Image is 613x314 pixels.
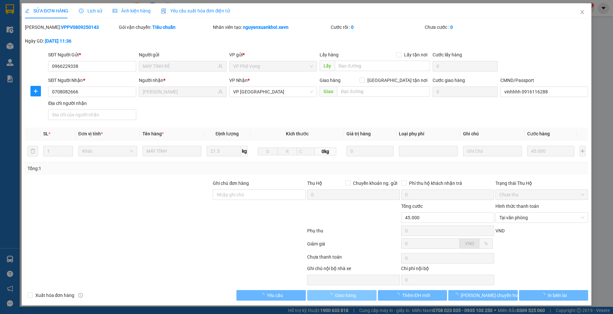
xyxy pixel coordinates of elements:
div: Giảm giá [306,240,400,252]
label: Hình thức thanh toán [495,204,539,209]
label: Ghi chú đơn hàng [213,181,249,186]
button: plus [580,146,586,156]
div: SĐT Người Nhận [48,77,136,84]
span: VP Phố Vọng [233,61,313,71]
div: Chưa thanh toán [306,253,400,265]
div: Chi phí nội bộ [401,265,494,275]
input: C [297,147,314,155]
label: Cước lấy hàng [433,52,462,57]
span: Tại văn phòng [499,213,584,223]
input: Ghi Chú [463,146,522,156]
span: Tên hàng [142,131,164,136]
button: Close [573,3,591,22]
div: Người nhận [139,77,227,84]
b: nguyenxuankhoi.xevn [243,25,288,30]
button: Yêu cầu [236,290,306,301]
input: D [258,147,277,155]
div: Chưa cước : [425,24,517,31]
input: 0 [346,146,394,156]
span: loading [454,293,461,297]
span: Giao hàng [320,78,341,83]
div: Nhân viên tạo: [213,24,329,31]
span: SỬA ĐƠN HÀNG [25,8,68,13]
span: VND [465,241,474,246]
span: Giao hàng [335,292,356,299]
button: delete [28,146,38,156]
span: Kích thước [286,131,308,136]
span: VND [495,228,505,233]
input: 0 [527,146,574,156]
span: Lấy hàng [320,52,339,57]
input: Dọc đường [335,61,430,71]
span: kg [241,146,248,156]
b: 0 [450,25,453,30]
span: loading [541,293,548,297]
label: Cước giao hàng [433,78,465,83]
th: Loại phụ phí [396,128,460,140]
input: Tên người nhận [143,88,217,95]
span: user [218,64,223,69]
input: Dọc đường [337,86,430,97]
div: Gói vận chuyển: [119,24,212,31]
div: Ngày GD: [25,37,118,45]
span: Lấy [320,61,335,71]
span: loading [328,293,335,297]
div: Người gửi [139,51,227,58]
input: Cước giao hàng [433,87,498,97]
div: Ghi chú nội bộ nhà xe [307,265,400,275]
span: SL [43,131,48,136]
span: Giao [320,86,337,97]
span: Yêu cầu [267,292,283,299]
input: Địa chỉ của người nhận [48,109,136,120]
button: Thêm ĐH mới [378,290,447,301]
input: Tên người gửi [143,63,217,70]
span: Đơn vị tính [78,131,103,136]
input: VD: Bàn, Ghế [142,146,201,156]
div: Trạng thái Thu Hộ [495,180,588,187]
span: Xuất hóa đơn hàng [33,292,77,299]
span: Khác [82,146,133,156]
span: Cước hàng [527,131,550,136]
span: close [580,10,585,15]
span: VP Nhận [229,78,248,83]
span: info-circle [78,293,83,298]
span: clock-circle [79,9,84,13]
span: Tổng cước [401,204,423,209]
span: VP Phù Ninh [233,87,313,97]
span: Lấy tận nơi [401,51,430,58]
input: Ghi chú đơn hàng [213,189,306,200]
span: edit [25,9,29,13]
button: Giao hàng [307,290,377,301]
th: Ghi chú [460,128,525,140]
span: [PERSON_NAME] chuyển hoàn [461,292,523,299]
span: Chuyển khoản ng. gửi [350,180,400,187]
b: [DATE] 11:36 [45,38,71,44]
span: loading [395,293,402,297]
div: VP gửi [229,51,317,58]
b: 0 [351,25,354,30]
img: icon [161,9,166,14]
span: Chưa thu [499,190,584,200]
b: VPPV0809250143 [61,25,99,30]
span: loading [260,293,267,297]
button: [PERSON_NAME] chuyển hoàn [448,290,518,301]
input: R [277,147,297,155]
button: plus [30,86,41,96]
span: Lịch sử [79,8,102,13]
span: % [484,241,488,246]
div: Tổng: 1 [28,165,237,172]
span: Thêm ĐH mới [402,292,430,299]
span: 0kg [315,147,337,155]
span: Thu Hộ [307,181,322,186]
span: Phí thu hộ khách nhận trả [406,180,465,187]
span: Yêu cầu xuất hóa đơn điện tử [161,8,230,13]
div: [PERSON_NAME]: [25,24,118,31]
b: Tiêu chuẩn [152,25,176,30]
span: In biên lai [548,292,567,299]
div: Phụ thu [306,227,400,239]
div: CMND/Passport [500,77,588,84]
span: picture [113,9,117,13]
div: SĐT Người Gửi [48,51,136,58]
button: In biên lai [519,290,588,301]
input: Cước lấy hàng [433,61,498,71]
